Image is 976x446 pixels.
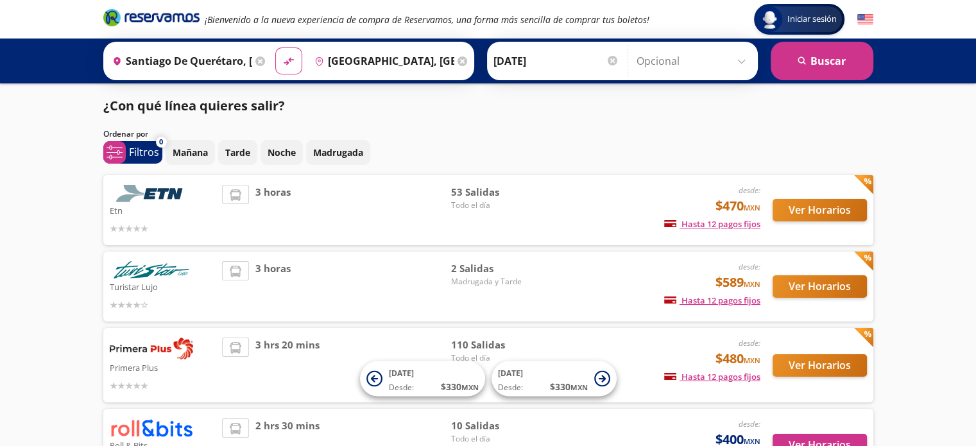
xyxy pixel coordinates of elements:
[451,418,541,433] span: 10 Salidas
[166,140,215,165] button: Mañana
[225,146,250,159] p: Tarde
[110,418,193,437] img: Roll & Bits
[103,128,148,140] p: Ordenar por
[739,338,760,348] em: desde:
[451,352,541,364] span: Todo el día
[715,196,760,216] span: $470
[110,185,193,202] img: Etn
[110,338,193,359] img: Primera Plus
[451,276,541,287] span: Madrugada y Tarde
[129,144,159,160] p: Filtros
[173,146,208,159] p: Mañana
[261,140,303,165] button: Noche
[773,199,867,221] button: Ver Horarios
[498,368,523,379] span: [DATE]
[441,380,479,393] span: $ 330
[451,261,541,276] span: 2 Salidas
[218,140,257,165] button: Tarde
[451,338,541,352] span: 110 Salidas
[664,295,760,306] span: Hasta 12 pagos fijos
[771,42,873,80] button: Buscar
[306,140,370,165] button: Madrugada
[664,371,760,382] span: Hasta 12 pagos fijos
[205,13,649,26] em: ¡Bienvenido a la nueva experiencia de compra de Reservamos, una forma más sencilla de comprar tus...
[715,349,760,368] span: $480
[498,382,523,393] span: Desde:
[110,279,216,294] p: Turistar Lujo
[739,185,760,196] em: desde:
[103,141,162,164] button: 0Filtros
[744,279,760,289] small: MXN
[664,218,760,230] span: Hasta 12 pagos fijos
[744,436,760,446] small: MXN
[103,96,285,116] p: ¿Con qué línea quieres salir?
[773,354,867,377] button: Ver Horarios
[773,275,867,298] button: Ver Horarios
[637,45,751,77] input: Opcional
[107,45,252,77] input: Buscar Origen
[389,382,414,393] span: Desde:
[255,261,291,312] span: 3 horas
[492,361,617,397] button: [DATE]Desde:$330MXN
[451,200,541,211] span: Todo el día
[255,338,320,393] span: 3 hrs 20 mins
[360,361,485,397] button: [DATE]Desde:$330MXN
[451,185,541,200] span: 53 Salidas
[550,380,588,393] span: $ 330
[857,12,873,28] button: English
[744,203,760,212] small: MXN
[451,433,541,445] span: Todo el día
[110,359,216,375] p: Primera Plus
[389,368,414,379] span: [DATE]
[103,8,200,27] i: Brand Logo
[110,202,216,218] p: Etn
[570,382,588,392] small: MXN
[739,418,760,429] em: desde:
[493,45,619,77] input: Elegir Fecha
[103,8,200,31] a: Brand Logo
[110,261,193,279] img: Turistar Lujo
[715,273,760,292] span: $589
[268,146,296,159] p: Noche
[159,137,163,148] span: 0
[313,146,363,159] p: Madrugada
[739,261,760,272] em: desde:
[744,356,760,365] small: MXN
[782,13,842,26] span: Iniciar sesión
[255,185,291,236] span: 3 horas
[309,45,454,77] input: Buscar Destino
[461,382,479,392] small: MXN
